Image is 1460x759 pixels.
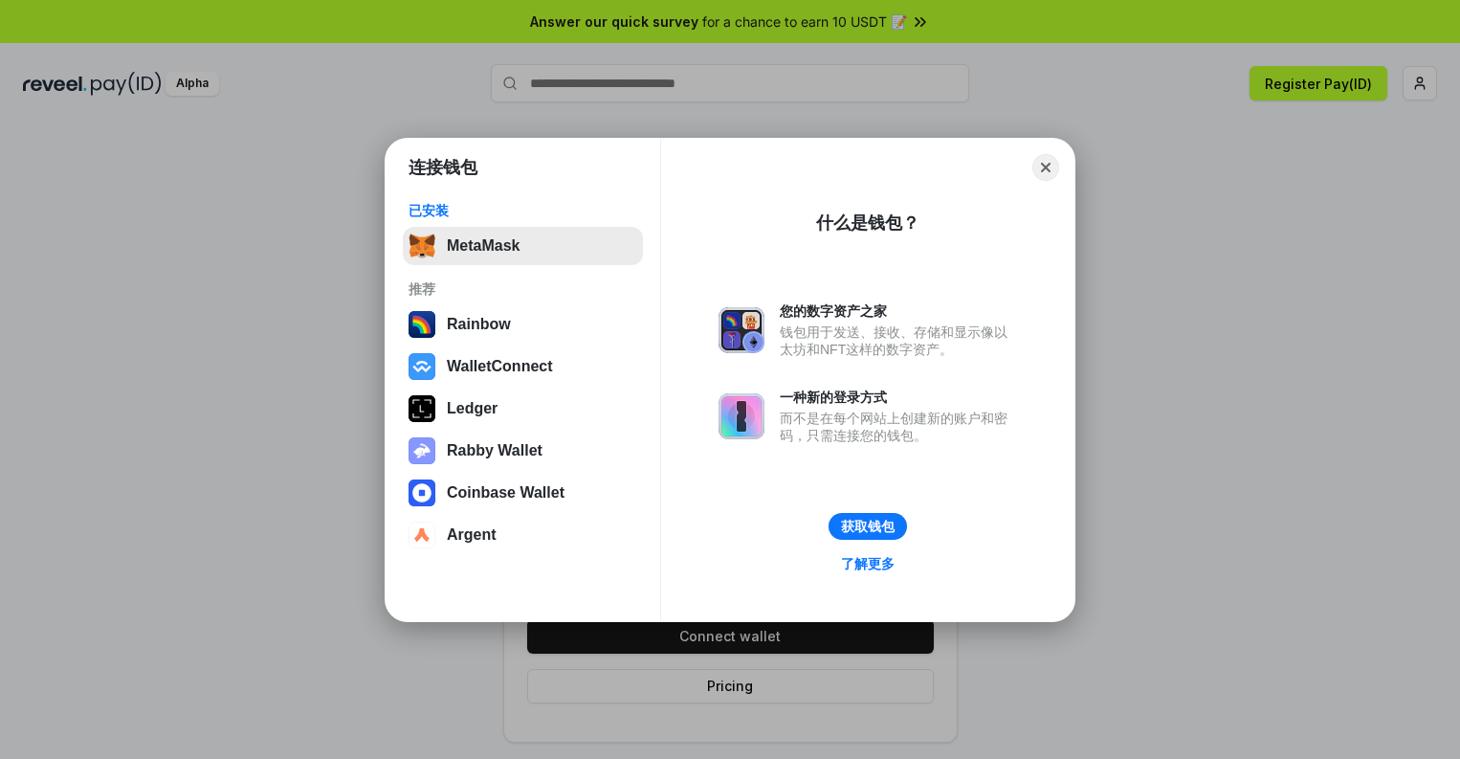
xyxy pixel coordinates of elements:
div: 而不是在每个网站上创建新的账户和密码，只需连接您的钱包。 [780,410,1017,444]
div: Argent [447,526,497,544]
button: Rabby Wallet [403,432,643,470]
div: Ledger [447,400,498,417]
button: MetaMask [403,227,643,265]
div: 了解更多 [841,555,895,572]
div: Rainbow [447,316,511,333]
div: 钱包用于发送、接收、存储和显示像以太坊和NFT这样的数字资产。 [780,324,1017,358]
button: Coinbase Wallet [403,474,643,512]
img: svg+xml,%3Csvg%20width%3D%22120%22%20height%3D%22120%22%20viewBox%3D%220%200%20120%20120%22%20fil... [409,311,435,338]
div: Rabby Wallet [447,442,542,459]
div: 推荐 [409,280,637,298]
img: svg+xml,%3Csvg%20fill%3D%22none%22%20height%3D%2233%22%20viewBox%3D%220%200%2035%2033%22%20width%... [409,233,435,259]
div: Coinbase Wallet [447,484,564,502]
button: 获取钱包 [829,513,907,540]
img: svg+xml,%3Csvg%20width%3D%2228%22%20height%3D%2228%22%20viewBox%3D%220%200%2028%2028%22%20fill%3D... [409,480,435,506]
div: MetaMask [447,237,520,255]
img: svg+xml,%3Csvg%20width%3D%2228%22%20height%3D%2228%22%20viewBox%3D%220%200%2028%2028%22%20fill%3D... [409,522,435,548]
div: 获取钱包 [841,518,895,535]
div: 您的数字资产之家 [780,302,1017,320]
button: Argent [403,516,643,554]
img: svg+xml,%3Csvg%20width%3D%2228%22%20height%3D%2228%22%20viewBox%3D%220%200%2028%2028%22%20fill%3D... [409,353,435,380]
button: Close [1032,154,1059,181]
img: svg+xml,%3Csvg%20xmlns%3D%22http%3A%2F%2Fwww.w3.org%2F2000%2Fsvg%22%20width%3D%2228%22%20height%3... [409,395,435,422]
div: 什么是钱包？ [816,212,919,234]
img: svg+xml,%3Csvg%20xmlns%3D%22http%3A%2F%2Fwww.w3.org%2F2000%2Fsvg%22%20fill%3D%22none%22%20viewBox... [719,393,764,439]
button: WalletConnect [403,347,643,386]
div: 一种新的登录方式 [780,389,1017,406]
img: svg+xml,%3Csvg%20xmlns%3D%22http%3A%2F%2Fwww.w3.org%2F2000%2Fsvg%22%20fill%3D%22none%22%20viewBox... [719,307,764,353]
a: 了解更多 [830,551,906,576]
h1: 连接钱包 [409,156,477,179]
img: svg+xml,%3Csvg%20xmlns%3D%22http%3A%2F%2Fwww.w3.org%2F2000%2Fsvg%22%20fill%3D%22none%22%20viewBox... [409,437,435,464]
div: 已安装 [409,202,637,219]
button: Ledger [403,390,643,428]
button: Rainbow [403,305,643,344]
div: WalletConnect [447,358,553,375]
